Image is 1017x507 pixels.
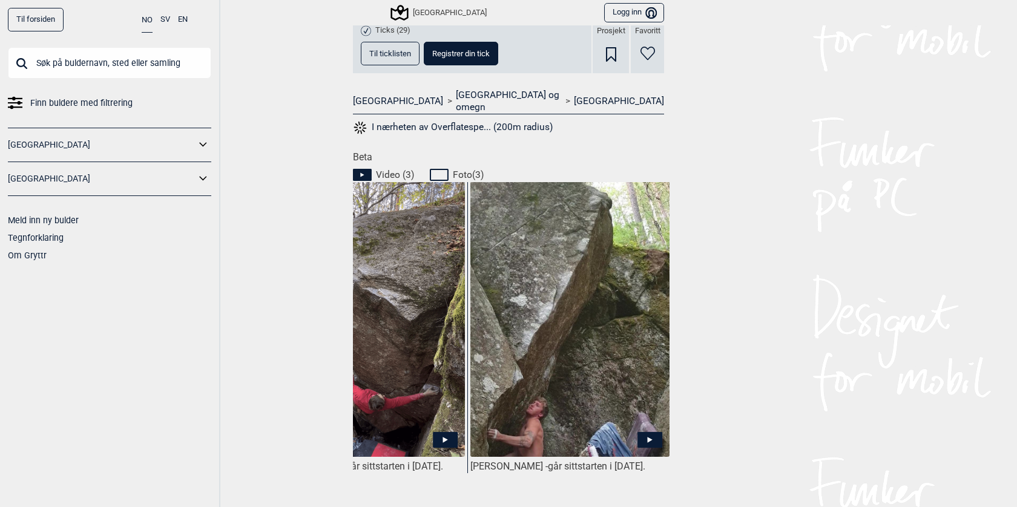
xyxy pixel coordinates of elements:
a: [GEOGRAPHIC_DATA] [574,95,664,107]
button: Registrer din tick [424,42,498,65]
div: Prosjekt [593,19,629,73]
a: Finn buldere med filtrering [8,94,211,112]
nav: > > [353,89,664,114]
a: Til forsiden [8,8,64,31]
span: Til ticklisten [369,50,411,57]
a: Tegnforklaring [8,233,64,243]
span: går sittstarten i [DATE]. [346,460,443,472]
input: Søk på buldernavn, sted eller samling [8,47,211,79]
button: Til ticklisten [361,42,420,65]
span: Registrer din tick [432,50,490,57]
a: Om Gryttr [8,250,47,260]
span: Finn buldere med filtrering [30,94,133,112]
div: Torkil Dyb Remøy - [266,460,465,473]
a: [GEOGRAPHIC_DATA] [8,170,196,188]
button: Logg inn [604,3,664,23]
a: [GEOGRAPHIC_DATA] [8,136,196,154]
span: Video ( 3 ) [376,169,414,181]
button: EN [178,8,188,31]
span: Ticks (29) [375,25,410,36]
button: SV [160,8,170,31]
div: [PERSON_NAME] - [470,460,670,473]
a: [GEOGRAPHIC_DATA] og omegn [456,89,561,114]
div: [GEOGRAPHIC_DATA] [392,5,487,20]
img: Torkil pa Overflatespenning SS [266,182,465,465]
a: Meld inn ny bulder [8,215,79,225]
span: går sittstarten i [DATE]. [548,460,645,472]
a: [GEOGRAPHIC_DATA] [353,95,443,107]
button: NO [142,8,153,33]
span: Foto ( 3 ) [453,169,484,181]
button: I nærheten av Overflatespe... (200m radius) [353,120,553,136]
span: Favoritt [635,26,660,36]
